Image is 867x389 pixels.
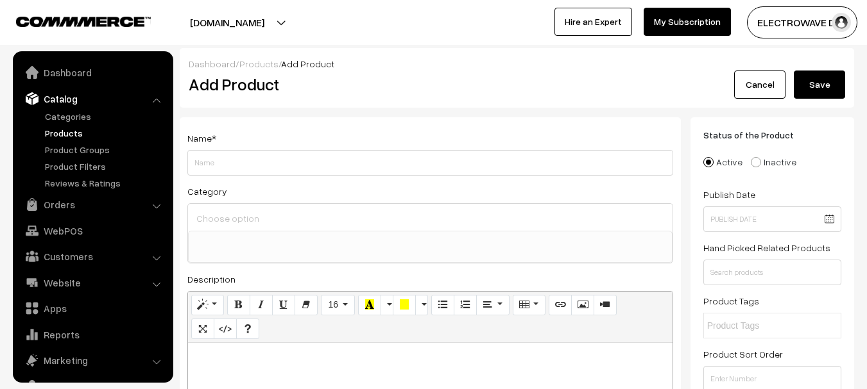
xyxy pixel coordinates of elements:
[358,295,381,315] button: Recent Color
[381,295,393,315] button: More Color
[187,150,673,176] input: Name
[549,295,572,315] button: Link (CTRL+K)
[476,295,509,315] button: Paragraph
[703,241,830,254] label: Hand Picked Related Products
[16,323,169,346] a: Reports
[191,319,214,339] button: Full Screen
[281,58,334,69] span: Add Product
[42,143,169,156] a: Product Groups
[747,6,857,38] button: ELECTROWAVE DE…
[16,349,169,372] a: Marketing
[187,272,236,286] label: Description
[42,126,169,140] a: Products
[644,8,731,36] a: My Subscription
[328,299,338,310] span: 16
[321,295,355,315] button: Font Size
[193,209,667,228] input: Choose option
[751,155,796,169] label: Inactive
[415,295,428,315] button: More Color
[703,129,809,140] span: Status of the Product
[189,74,676,94] h2: Add Product
[187,185,227,198] label: Category
[187,131,216,145] label: Name
[431,295,454,315] button: Unordered list (CTRL+SHIFT+NUM7)
[454,295,477,315] button: Ordered list (CTRL+SHIFT+NUM8)
[145,6,309,38] button: [DOMAIN_NAME]
[703,206,841,232] input: Publish Date
[42,110,169,123] a: Categories
[16,193,169,216] a: Orders
[189,57,845,70] div: / /
[214,319,237,339] button: Code View
[703,347,783,361] label: Product Sort Order
[16,219,169,242] a: WebPOS
[191,295,224,315] button: Style
[16,297,169,320] a: Apps
[250,295,273,315] button: Italic (CTRL+I)
[272,295,295,315] button: Underline (CTRL+U)
[16,13,128,28] a: COMMMERCE
[703,155,743,169] label: Active
[703,260,841,285] input: Search products
[794,70,845,99] button: Save
[42,176,169,190] a: Reviews & Ratings
[393,295,416,315] button: Background Color
[16,271,169,294] a: Website
[703,188,755,201] label: Publish Date
[832,13,851,32] img: user
[16,61,169,84] a: Dashboard
[16,245,169,268] a: Customers
[16,17,151,26] img: COMMMERCE
[571,295,594,315] button: Picture
[239,58,279,69] a: Products
[734,70,785,99] a: Cancel
[707,319,820,333] input: Product Tags
[594,295,617,315] button: Video
[236,319,259,339] button: Help
[295,295,318,315] button: Remove Font Style (CTRL+\)
[189,58,236,69] a: Dashboard
[703,294,759,308] label: Product Tags
[42,160,169,173] a: Product Filters
[513,295,545,315] button: Table
[554,8,632,36] a: Hire an Expert
[227,295,250,315] button: Bold (CTRL+B)
[16,87,169,110] a: Catalog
